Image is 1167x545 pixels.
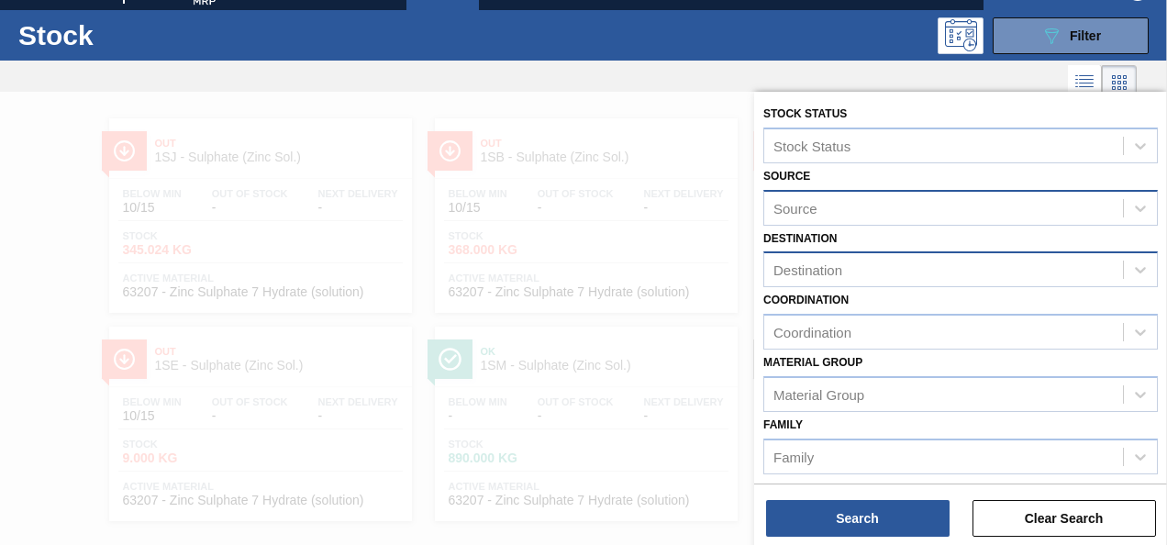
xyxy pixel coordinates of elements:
div: Source [773,200,817,216]
div: Coordination [773,325,851,340]
span: Filter [1070,28,1101,43]
label: Destination [763,232,837,245]
label: Coordination [763,294,849,306]
div: Destination [773,262,842,278]
div: Stock Status [773,138,850,153]
div: List Vision [1068,65,1102,100]
label: Source [763,170,810,183]
div: Material Group [773,386,864,402]
div: Card Vision [1102,65,1137,100]
label: Material Group [763,356,862,369]
button: Filter [993,17,1149,54]
div: Family [773,449,814,464]
h1: Stock [18,25,272,46]
label: Family [763,418,803,431]
label: Stock Status [763,107,847,120]
div: Programming: no user selected [938,17,984,54]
